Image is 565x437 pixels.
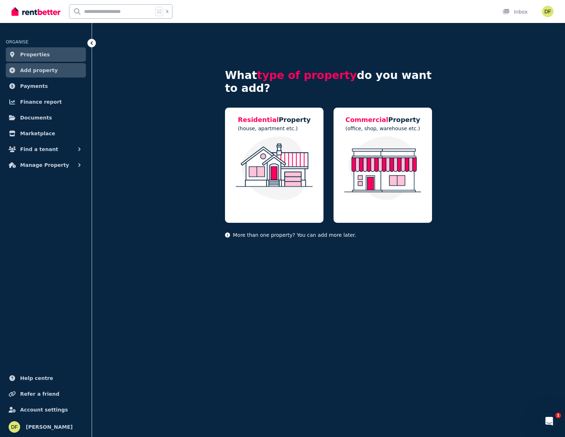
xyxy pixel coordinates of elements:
[6,79,86,93] a: Payments
[20,374,53,382] span: Help centre
[6,39,28,44] span: ORGANISE
[20,145,58,154] span: Find a tenant
[6,111,86,125] a: Documents
[166,9,169,14] span: k
[542,6,553,17] img: David Feng
[20,390,59,398] span: Refer a friend
[6,142,86,156] button: Find a tenant
[20,129,55,138] span: Marketplace
[9,421,20,433] img: David Feng
[225,231,432,239] p: More than one property? You can add more later.
[6,387,86,401] a: Refer a friend
[541,413,558,430] iframe: Intercom live chat
[12,6,60,17] img: RentBetter
[225,69,432,95] h4: What do you want to add?
[238,125,311,132] p: (house, apartment etc.)
[26,423,73,431] span: [PERSON_NAME]
[20,405,68,414] span: Account settings
[502,8,528,15] div: Inbox
[20,66,58,75] span: Add property
[20,82,48,90] span: Payments
[20,113,52,122] span: Documents
[6,47,86,62] a: Properties
[6,126,86,141] a: Marketplace
[20,98,62,106] span: Finance report
[345,125,420,132] p: (office, shop, warehouse etc.)
[20,161,69,169] span: Manage Property
[345,116,388,123] span: Commercial
[20,50,50,59] span: Properties
[6,95,86,109] a: Finance report
[232,136,316,200] img: Residential Property
[238,115,311,125] h5: Property
[345,115,420,125] h5: Property
[238,116,279,123] span: Residential
[257,69,357,81] span: type of property
[555,413,561,418] span: 1
[6,63,86,77] a: Add property
[341,136,425,200] img: Commercial Property
[6,371,86,385] a: Help centre
[6,158,86,172] button: Manage Property
[6,403,86,417] a: Account settings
